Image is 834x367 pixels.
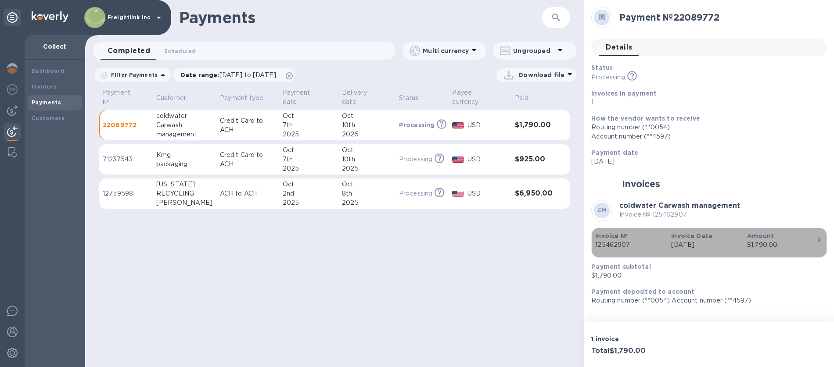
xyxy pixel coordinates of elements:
p: 22089772 [103,121,149,129]
div: 7th [283,155,335,164]
div: [PERSON_NAME] [156,198,213,207]
img: Logo [32,11,68,22]
h3: Total $1,790.00 [591,347,705,355]
div: 2025 [342,198,392,207]
p: Credit Card to ACH [220,116,276,135]
span: [DATE] to [DATE] [219,71,276,78]
h2: Invoices [622,178,660,189]
div: Unpin categories [4,9,21,26]
p: [DATE] [671,240,740,249]
p: 71237543 [103,155,149,164]
p: Filter Payments [108,71,158,78]
b: Amount [747,232,774,239]
p: $1,790.00 [591,271,820,280]
div: Routing number (**0054) [591,123,820,132]
div: 10th [342,155,392,164]
h3: $6,950.00 [515,189,553,198]
div: Oct [283,180,335,189]
p: Payee currency [452,88,496,107]
p: Payment type [220,93,264,103]
p: [DATE] [591,157,820,166]
div: $1,790.00 [747,240,816,249]
b: Invoice № [595,232,627,239]
p: USD [467,189,508,198]
div: 2025 [342,130,392,139]
p: 1 invoice [591,335,705,343]
b: CM [597,207,606,214]
span: Payee currency [452,88,508,107]
p: Credit Card to ACH [220,150,276,169]
p: Ungrouped [513,46,555,55]
img: USD [452,157,464,163]
b: Payments [32,99,61,106]
b: Invoices [32,83,57,90]
p: ACH to ACH [220,189,276,198]
div: 2nd [283,189,335,198]
p: Freightlink Inc [108,14,151,21]
div: Kmg [156,150,213,160]
b: Invoices in payment [591,90,657,97]
p: Multi currency [423,46,469,55]
div: Oct [342,180,392,189]
div: coldwater [156,111,213,121]
p: Delivery date [342,88,381,107]
b: Payment subtotal [591,263,651,270]
div: 10th [342,121,392,130]
p: Processing [399,155,432,164]
p: USD [467,121,508,130]
span: Payment date [283,88,335,107]
p: 125462907 [595,240,664,249]
p: Status [399,93,419,103]
span: Customer [156,93,198,103]
div: Account number (**4597) [591,132,820,141]
b: Dashboard [32,68,65,74]
p: Processing [591,73,625,82]
p: Download file [518,71,564,79]
span: Delivery date [342,88,392,107]
div: 2025 [342,164,392,173]
div: packaging [156,160,213,169]
p: Processing [399,121,435,129]
h2: Payment № 22089772 [619,12,820,23]
b: Payment date [591,149,638,156]
p: USD [467,155,508,164]
p: 1 [591,98,820,107]
b: Status [591,64,613,71]
b: Customers [32,115,65,121]
div: Oct [283,146,335,155]
b: How the vendor wants to receive [591,115,700,122]
p: Date range : [180,71,280,79]
p: Payment № [103,88,138,107]
b: coldwater Carwash management [619,201,740,210]
div: 7th [283,121,335,130]
p: Paid [515,93,528,103]
div: management [156,130,213,139]
p: Customer [156,93,186,103]
img: USD [452,191,464,197]
div: Oct [342,111,392,121]
div: RECYCLING [156,189,213,198]
div: 2025 [283,164,335,173]
div: 2025 [283,198,335,207]
b: Payment deposited to account [591,288,694,295]
h1: Payments [179,8,542,27]
span: Payment № [103,88,149,107]
div: Oct [342,146,392,155]
img: Foreign exchange [7,84,18,95]
div: 2025 [283,130,335,139]
h3: $1,790.00 [515,121,553,129]
span: Paid [515,93,540,103]
div: Carwash [156,121,213,130]
div: Date range:[DATE] to [DATE] [173,68,295,82]
p: Processing [399,189,432,198]
span: Scheduled [164,46,196,56]
p: Payment date [283,88,324,107]
div: 8th [342,189,392,198]
b: Invoice Date [671,232,712,239]
div: Oct [283,111,335,121]
span: Details [606,41,632,53]
span: Payment type [220,93,275,103]
div: [US_STATE] [156,180,213,189]
p: 12759598 [103,189,149,198]
img: USD [452,122,464,128]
